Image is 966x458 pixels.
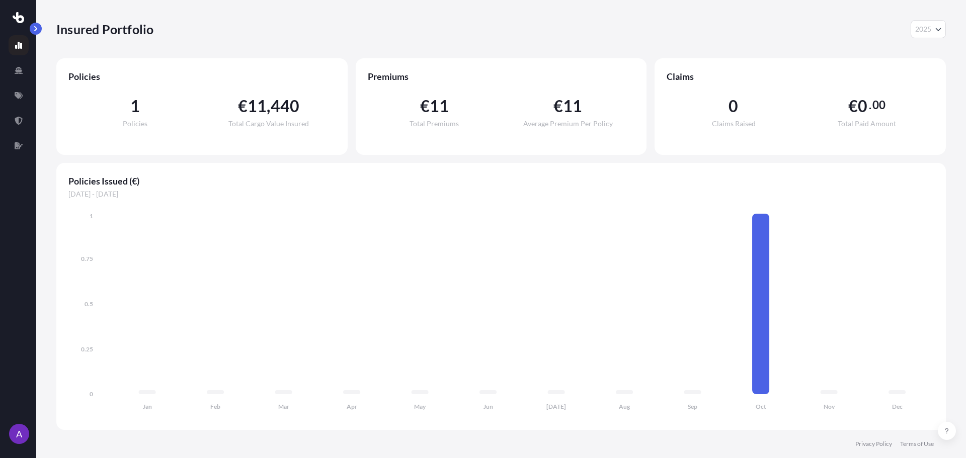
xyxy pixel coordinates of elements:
span: € [553,98,563,114]
span: Claims Raised [712,120,756,127]
span: Policies Issued (€) [68,175,934,187]
span: Policies [68,70,336,82]
tspan: 1 [90,212,93,220]
span: € [848,98,858,114]
span: 11 [248,98,267,114]
span: 11 [430,98,449,114]
tspan: 0.75 [81,255,93,262]
span: Premiums [368,70,635,82]
span: A [16,429,22,439]
tspan: Dec [892,403,903,410]
span: 0 [729,98,738,114]
tspan: Nov [824,403,835,410]
span: € [420,98,430,114]
span: 2025 [915,24,931,34]
tspan: [DATE] [546,403,566,410]
span: , [267,98,270,114]
span: Average Premium Per Policy [523,120,613,127]
tspan: Apr [347,403,357,410]
p: Insured Portfolio [56,21,153,37]
span: 11 [563,98,582,114]
tspan: 0.25 [81,345,93,353]
span: 1 [130,98,140,114]
tspan: Oct [756,403,766,410]
span: [DATE] - [DATE] [68,189,934,199]
tspan: Aug [619,403,630,410]
tspan: May [414,403,426,410]
span: € [238,98,248,114]
span: Claims [667,70,934,82]
a: Privacy Policy [855,440,892,448]
tspan: Jan [143,403,152,410]
span: Total Cargo Value Insured [228,120,309,127]
span: Policies [123,120,147,127]
tspan: Feb [210,403,220,410]
span: 440 [271,98,300,114]
span: Total Premiums [410,120,459,127]
tspan: Sep [688,403,697,410]
span: . [869,101,871,109]
tspan: 0 [90,390,93,398]
span: Total Paid Amount [838,120,896,127]
tspan: 0.5 [85,300,93,308]
a: Terms of Use [900,440,934,448]
span: 0 [858,98,867,114]
button: Year Selector [911,20,946,38]
tspan: Mar [278,403,289,410]
span: 00 [872,101,886,109]
tspan: Jun [484,403,493,410]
